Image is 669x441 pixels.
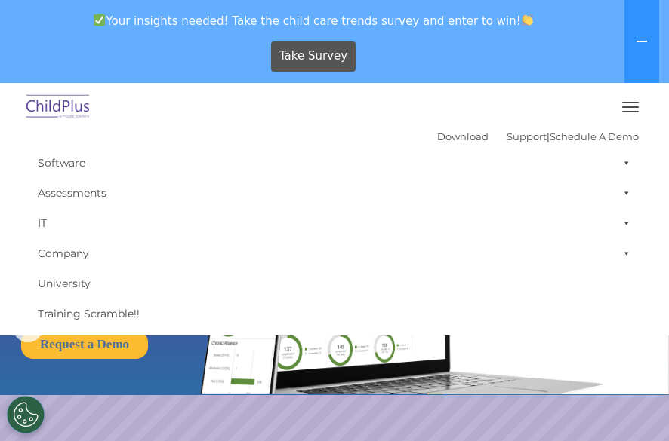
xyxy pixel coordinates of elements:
[30,268,639,299] a: University
[507,130,547,142] a: Support
[522,14,533,26] img: 👏
[30,208,639,238] a: IT
[7,396,45,433] button: Cookies Settings
[23,90,94,125] img: ChildPlus by Procare Solutions
[550,130,639,142] a: Schedule A Demo
[30,148,639,178] a: Software
[21,330,148,359] a: Request a Demo
[271,41,356,72] a: Take Survey
[437,130,489,142] a: Download
[94,14,105,26] img: ✅
[30,178,639,208] a: Assessments
[30,238,639,268] a: Company
[30,299,639,329] a: Training Scramble!!
[6,6,621,35] span: Your insights needed! Take the child care trends survey and enter to win!
[279,43,347,69] span: Take Survey
[437,130,639,142] font: |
